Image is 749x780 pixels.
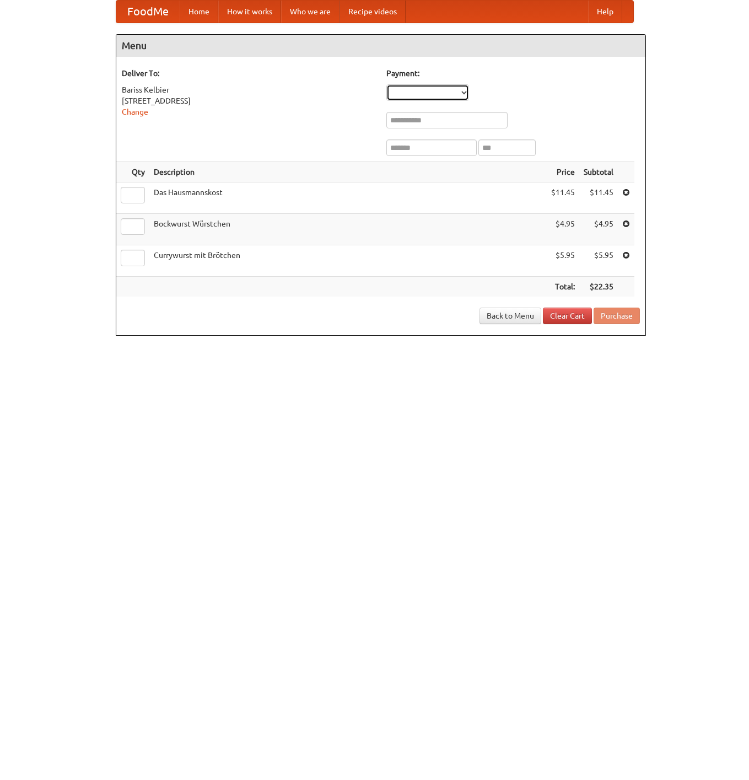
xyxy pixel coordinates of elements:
[579,162,618,182] th: Subtotal
[122,95,375,106] div: [STREET_ADDRESS]
[547,162,579,182] th: Price
[588,1,622,23] a: Help
[149,162,547,182] th: Description
[594,308,640,324] button: Purchase
[579,277,618,297] th: $22.35
[547,214,579,245] td: $4.95
[386,68,640,79] h5: Payment:
[479,308,541,324] a: Back to Menu
[122,68,375,79] h5: Deliver To:
[340,1,406,23] a: Recipe videos
[543,308,592,324] a: Clear Cart
[116,162,149,182] th: Qty
[122,84,375,95] div: Bariss Kelbier
[149,214,547,245] td: Bockwurst Würstchen
[547,277,579,297] th: Total:
[149,245,547,277] td: Currywurst mit Brötchen
[579,245,618,277] td: $5.95
[218,1,281,23] a: How it works
[116,35,645,57] h4: Menu
[116,1,180,23] a: FoodMe
[547,245,579,277] td: $5.95
[579,214,618,245] td: $4.95
[149,182,547,214] td: Das Hausmannskost
[122,107,148,116] a: Change
[547,182,579,214] td: $11.45
[579,182,618,214] td: $11.45
[281,1,340,23] a: Who we are
[180,1,218,23] a: Home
